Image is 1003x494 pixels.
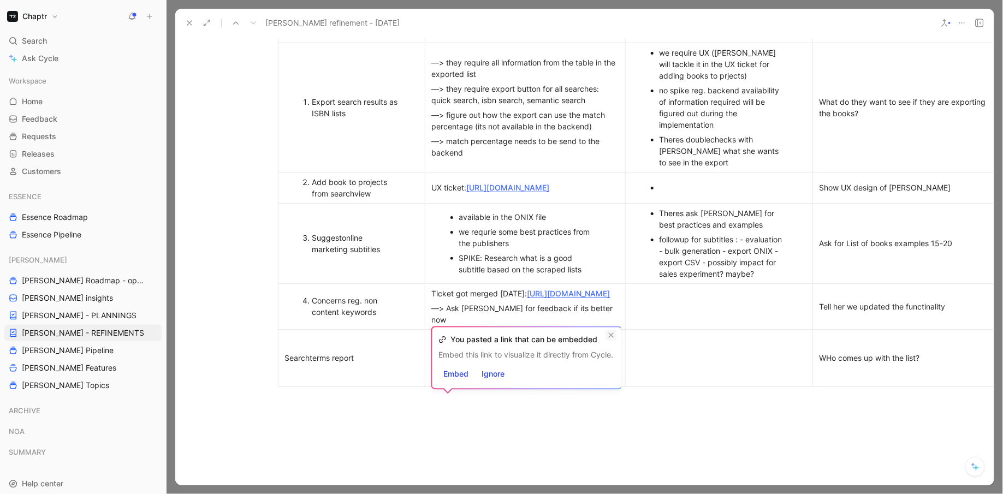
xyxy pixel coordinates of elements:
[22,380,109,391] span: [PERSON_NAME] Topics
[660,235,785,278] span: followup for subtitles : - evaluation - bulk generation - export ONIX - export CSV - possibly imp...
[4,272,162,289] a: [PERSON_NAME] Roadmap - open items
[820,301,993,312] div: Tell her we updated the functinality
[467,183,550,192] a: [URL][DOMAIN_NAME]
[820,96,993,119] div: What do they want to see if they are exporting the books?
[4,402,162,419] div: ARCHIVE
[22,345,114,356] span: [PERSON_NAME] Pipeline
[22,96,43,107] span: Home
[4,73,162,89] div: Workspace
[265,16,400,29] span: [PERSON_NAME] refinement - [DATE]
[22,212,88,223] span: Essence Roadmap
[527,289,610,298] a: [URL][DOMAIN_NAME]
[22,275,148,286] span: [PERSON_NAME] Roadmap - open items
[4,188,162,243] div: ESSENCEEssence RoadmapEssence Pipeline
[22,293,113,303] span: [PERSON_NAME] insights
[432,109,619,132] div: —> figure out how the export can use the match percentage (its not available in the backend)
[459,211,602,223] div: available in the ONIX file
[4,444,162,460] div: SUMMARY
[432,135,619,158] div: —> match percentage needs to be send to the backend
[4,128,162,145] a: Requests
[482,367,505,380] span: Ignore
[4,50,162,67] a: Ask Cycle
[4,188,162,205] div: ESSENCE
[4,252,162,394] div: [PERSON_NAME][PERSON_NAME] Roadmap - open items[PERSON_NAME] insights[PERSON_NAME] - PLANNINGS[PE...
[432,302,619,325] div: —> Ask [PERSON_NAME] for feedback if its better now
[4,377,162,394] a: [PERSON_NAME] Topics
[4,209,162,225] a: Essence Roadmap
[22,131,56,142] span: Requests
[22,166,61,177] span: Customers
[22,229,81,240] span: Essence Pipeline
[4,252,162,268] div: [PERSON_NAME]
[22,34,47,47] span: Search
[9,447,46,457] span: SUMMARY
[22,114,57,124] span: Feedback
[22,11,47,21] h1: Chaptr
[432,83,619,106] div: —> they require export button for all searches: quick search, isbn search, semantic search
[9,191,41,202] span: ESSENCE
[438,333,613,346] header: You pasted a link that can be embedded
[660,47,790,81] div: we require UX ([PERSON_NAME] will tackle it in the UX ticket for adding books to prjects)
[312,232,402,255] div: online marketing subtitles
[660,207,790,230] div: Theres ask [PERSON_NAME] for best practices and examples
[438,348,613,361] div: Embed this link to visualize it directly from Cycle.
[4,307,162,324] a: [PERSON_NAME] - PLANNINGS
[820,182,993,193] div: Show UX design of [PERSON_NAME]
[432,182,619,193] div: UX ticket:
[4,475,162,492] div: Help center
[22,148,55,159] span: Releases
[4,9,61,24] button: ChaptrChaptr
[432,57,619,80] div: —> they require all information from the table in the exported list
[22,310,136,321] span: [PERSON_NAME] - PLANNINGS
[22,362,116,373] span: [PERSON_NAME] Features
[4,111,162,127] a: Feedback
[22,479,63,488] span: Help center
[9,254,67,265] span: [PERSON_NAME]
[312,233,342,242] span: Suggest
[4,360,162,376] a: [PERSON_NAME] Features
[438,366,473,382] button: Embed
[4,423,162,443] div: NOA
[4,227,162,243] a: Essence Pipeline
[4,146,162,162] a: Releases
[459,252,602,275] div: SPIKE: Research what is a good subtitle based on the scraped lists
[312,176,402,199] div: Add book to projects from searchview
[7,11,18,22] img: Chaptr
[285,352,418,364] div: Searchterms report
[660,134,790,168] div: Theres doublechecks with [PERSON_NAME] what she wants to see in the export
[443,367,468,380] span: Embed
[820,237,993,249] div: Ask for List of books examples 15-20
[4,444,162,463] div: SUMMARY
[820,352,993,364] div: WHo comes up with the list?
[459,226,602,249] div: we requrie some best practices from the publishers
[4,342,162,359] a: [PERSON_NAME] Pipeline
[22,328,144,338] span: [PERSON_NAME] - REFINEMENTS
[9,426,25,437] span: NOA
[312,96,402,119] div: Export search results as ISBN lists
[4,325,162,341] a: [PERSON_NAME] - REFINEMENTS
[660,85,790,130] div: no spike reg. backend availability of information required will be figured out during the impleme...
[4,423,162,439] div: NOA
[312,295,402,318] div: Concerns reg. non content keywords
[4,402,162,422] div: ARCHIVE
[4,33,162,49] div: Search
[4,290,162,306] a: [PERSON_NAME] insights
[432,288,619,299] div: Ticket got merged [DATE]:
[4,93,162,110] a: Home
[4,163,162,180] a: Customers
[9,75,46,86] span: Workspace
[9,405,40,416] span: ARCHIVE
[477,366,509,382] button: Ignore
[22,52,58,65] span: Ask Cycle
